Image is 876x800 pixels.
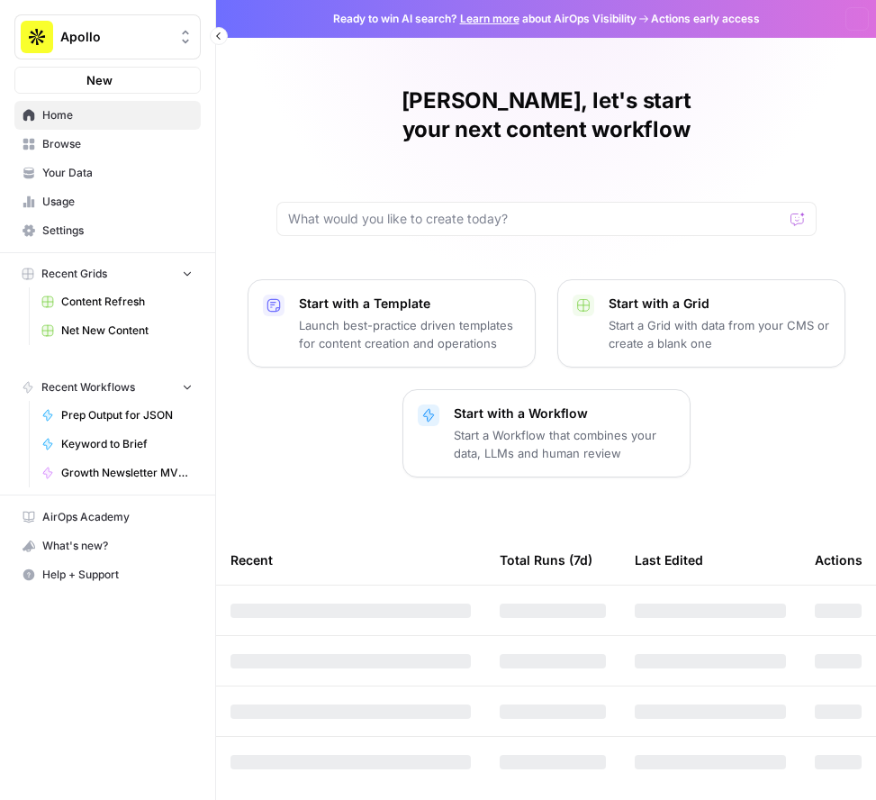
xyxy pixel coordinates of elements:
span: Keyword to Brief [61,436,193,452]
span: Net New Content [61,323,193,339]
span: Settings [42,223,193,239]
a: Net New Content [33,316,201,345]
button: Start with a GridStart a Grid with data from your CMS or create a blank one [557,279,845,368]
a: Your Data [14,159,201,187]
span: Home [42,107,193,123]
span: Recent Workflows [41,379,135,395]
div: Last Edited [635,535,703,585]
h1: [PERSON_NAME], let's start your next content workflow [276,86,817,144]
span: Browse [42,136,193,152]
div: Recent [230,535,471,585]
a: Growth Newsletter MVP 1.1 [33,459,201,487]
span: Growth Newsletter MVP 1.1 [61,465,193,481]
a: Learn more [460,12,519,25]
span: Your Data [42,165,193,181]
span: Help + Support [42,567,193,583]
p: Launch best-practice driven templates for content creation and operations [299,316,520,352]
a: Keyword to Brief [33,430,201,459]
div: Actions [815,535,862,585]
a: Usage [14,187,201,216]
button: Recent Grids [14,260,201,287]
p: Start with a Template [299,295,520,313]
span: Prep Output for JSON [61,407,193,423]
a: Content Refresh [33,287,201,316]
span: Apollo [60,28,169,46]
img: Apollo Logo [21,21,53,53]
span: New [86,71,113,89]
p: Start with a Grid [609,295,830,313]
button: New [14,67,201,94]
div: Total Runs (7d) [500,535,592,585]
a: Settings [14,216,201,245]
p: Start a Grid with data from your CMS or create a blank one [609,316,830,352]
span: Content Refresh [61,294,193,310]
button: Workspace: Apollo [14,14,201,59]
div: What's new? [15,532,200,559]
button: Start with a TemplateLaunch best-practice driven templates for content creation and operations [248,279,536,368]
span: Ready to win AI search? about AirOps Visibility [333,11,637,27]
span: Recent Grids [41,266,107,282]
a: Browse [14,130,201,159]
span: Actions early access [651,11,760,27]
input: What would you like to create today? [288,210,783,228]
button: What's new? [14,532,201,560]
p: Start a Workflow that combines your data, LLMs and human review [454,426,675,462]
span: AirOps Academy [42,509,193,525]
button: Help + Support [14,560,201,589]
a: Home [14,101,201,130]
button: Start with a WorkflowStart a Workflow that combines your data, LLMs and human review [402,389,691,477]
p: Start with a Workflow [454,405,675,423]
span: Usage [42,194,193,210]
a: Prep Output for JSON [33,401,201,430]
a: AirOps Academy [14,503,201,532]
button: Recent Workflows [14,374,201,401]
